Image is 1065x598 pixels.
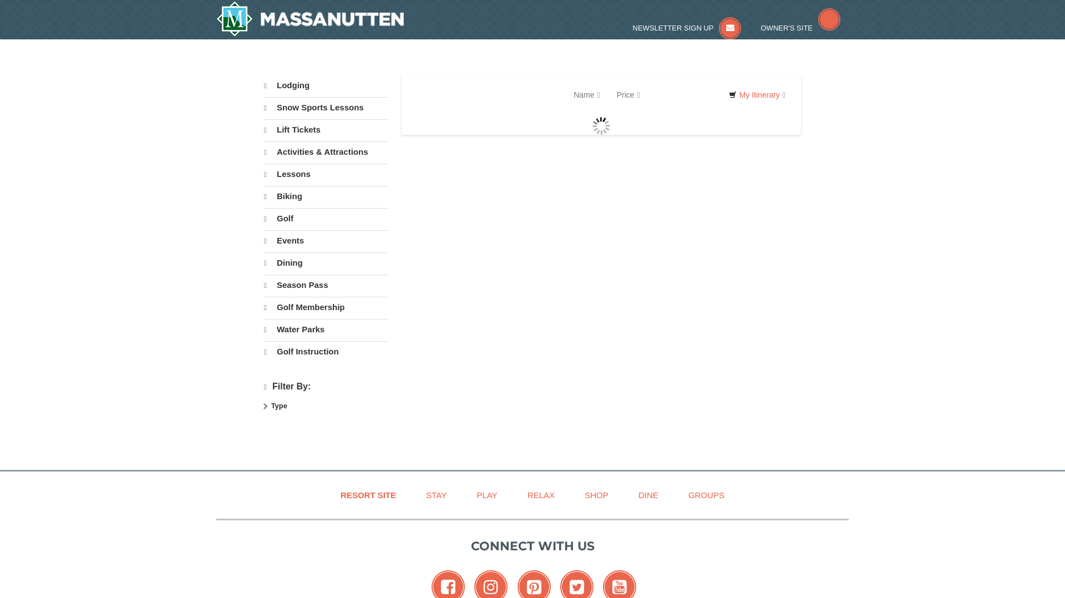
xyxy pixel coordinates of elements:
[264,230,388,251] a: Events
[514,483,569,508] a: Relax
[264,208,388,229] a: Golf
[463,483,511,508] a: Play
[565,84,608,106] a: Name
[264,297,388,318] a: Golf Membership
[264,75,388,96] a: Lodging
[264,186,388,207] a: Biking
[592,117,610,135] img: wait gif
[264,97,388,118] a: Snow Sports Lessons
[264,382,388,392] h4: Filter By:
[271,402,287,410] strong: Type
[761,24,841,32] a: Owner's Site
[633,24,714,32] span: Newsletter Sign Up
[264,141,388,163] a: Activities & Attractions
[216,1,404,37] a: Massanutten Resort
[412,483,460,508] a: Stay
[264,319,388,340] a: Water Parks
[327,483,410,508] a: Resort Site
[216,1,404,37] img: Massanutten Resort Logo
[761,24,813,32] span: Owner's Site
[571,483,622,508] a: Shop
[625,483,672,508] a: Dine
[608,84,648,106] a: Price
[722,87,793,103] a: My Itinerary
[264,275,388,296] a: Season Pass
[633,24,742,32] a: Newsletter Sign Up
[264,119,388,140] a: Lift Tickets
[216,537,849,555] p: Connect with us
[674,483,738,508] a: Groups
[264,341,388,362] a: Golf Instruction
[264,164,388,185] a: Lessons
[264,252,388,273] a: Dining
